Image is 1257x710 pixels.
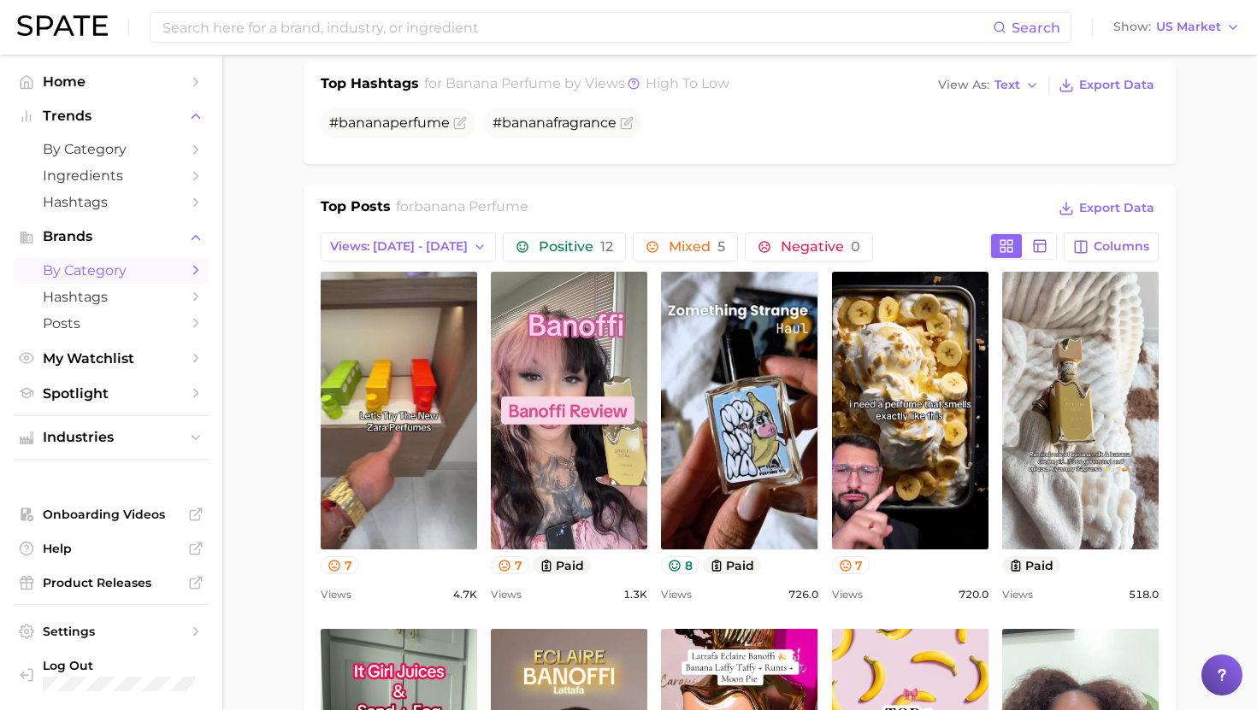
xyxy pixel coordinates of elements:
[832,556,870,574] button: 7
[43,289,180,305] span: Hashtags
[43,575,180,590] span: Product Releases
[330,239,468,254] span: Views: [DATE] - [DATE]
[390,114,450,131] span: perfume
[43,194,180,210] span: Hashtags
[14,189,209,215] a: Hashtags
[14,284,209,310] a: Hashtags
[539,240,613,254] span: Positive
[1054,73,1159,97] button: Export Data
[502,114,553,131] span: banana
[43,141,180,157] span: by Category
[321,73,419,97] h1: Top Hashtags
[669,240,725,254] span: Mixed
[938,80,989,90] span: View As
[43,167,180,184] span: Ingredients
[661,584,692,605] span: Views
[1109,16,1244,38] button: ShowUS Market
[43,658,195,673] span: Log Out
[934,74,1043,97] button: View AsText
[14,162,209,189] a: Ingredients
[161,13,993,42] input: Search here for a brand, industry, or ingredient
[43,430,180,445] span: Industries
[424,73,729,97] h2: for by Views
[14,345,209,372] a: My Watchlist
[453,584,477,605] span: 4.7k
[1079,78,1154,92] span: Export Data
[43,229,180,244] span: Brands
[781,240,860,254] span: Negative
[1002,584,1033,605] span: Views
[396,197,528,222] h2: for
[1156,22,1221,32] span: US Market
[646,75,729,91] span: high to low
[703,556,762,574] button: paid
[14,570,209,596] a: Product Releases
[533,556,592,574] button: paid
[1002,556,1061,574] button: paid
[832,584,863,605] span: Views
[17,15,108,36] img: SPATE
[43,541,180,556] span: Help
[661,556,699,574] button: 8
[994,80,1020,90] span: Text
[321,584,351,605] span: Views
[43,262,180,279] span: by Category
[623,584,647,605] span: 1.3k
[14,310,209,337] a: Posts
[43,624,180,639] span: Settings
[1113,22,1151,32] span: Show
[43,507,180,522] span: Onboarding Videos
[493,114,617,131] span: # fragrance
[1012,20,1060,36] span: Search
[491,584,522,605] span: Views
[329,114,450,131] span: #
[43,109,180,124] span: Trends
[14,380,209,407] a: Spotlight
[414,198,528,214] span: banana perfume
[851,238,860,255] span: 0
[491,556,529,574] button: 7
[14,68,209,95] a: Home
[600,238,613,255] span: 12
[446,75,561,91] span: banana perfume
[321,197,391,222] h1: Top Posts
[959,584,988,605] span: 720.0
[620,116,634,130] button: Flag as miscategorized or irrelevant
[321,556,359,574] button: 7
[788,584,818,605] span: 726.0
[43,385,180,402] span: Spotlight
[43,73,180,90] span: Home
[1054,197,1159,220] button: Export Data
[1079,201,1154,215] span: Export Data
[1064,232,1159,261] button: Columns
[14,536,209,561] a: Help
[43,350,180,367] span: My Watchlist
[14,502,209,527] a: Onboarding Videos
[14,224,209,249] button: Brands
[14,425,209,450] button: Industries
[14,136,209,162] a: by Category
[14,103,209,129] button: Trends
[14,653,209,696] a: Log out. Currently logged in with e-mail mathilde@spate.nyc.
[1094,239,1149,254] span: Columns
[453,116,467,130] button: Flag as miscategorized or irrelevant
[1129,584,1159,605] span: 518.0
[14,619,209,644] a: Settings
[717,238,725,255] span: 5
[43,315,180,332] span: Posts
[339,114,390,131] span: banana
[14,257,209,284] a: by Category
[321,232,496,261] button: Views: [DATE] - [DATE]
